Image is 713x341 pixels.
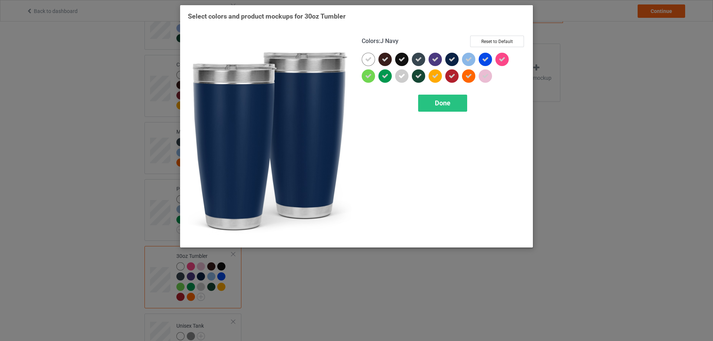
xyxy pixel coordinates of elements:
[188,12,346,20] span: Select colors and product mockups for 30oz Tumbler
[188,36,351,240] img: regular.jpg
[435,99,450,107] span: Done
[362,37,379,45] span: Colors
[380,37,398,45] span: J Navy
[362,37,398,45] h4: :
[470,36,524,47] button: Reset to Default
